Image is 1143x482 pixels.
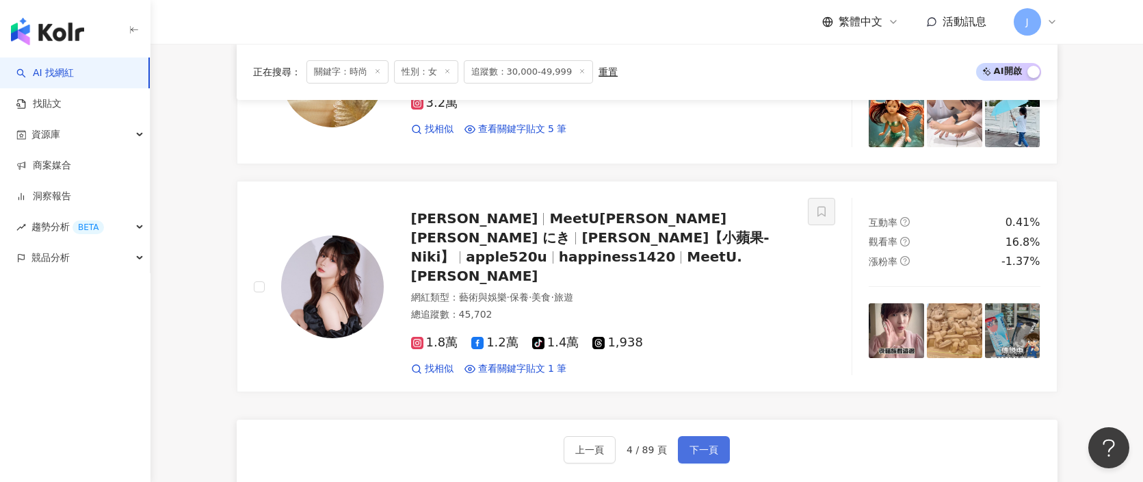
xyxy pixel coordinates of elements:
span: [PERSON_NAME] [411,210,538,227]
span: 趨勢分析 [31,212,104,242]
span: 正在搜尋 ： [253,66,301,77]
span: apple520u [466,249,547,265]
iframe: Help Scout Beacon - Open [1088,427,1129,468]
span: question-circle [900,237,910,246]
span: 查看關鍵字貼文 5 筆 [478,123,567,136]
span: 性別：女 [394,60,458,84]
img: KOL Avatar [281,236,384,338]
span: 藝術與娛樂 [459,292,507,303]
a: 找貼文 [16,97,62,111]
span: question-circle [900,256,910,266]
span: 觀看率 [869,236,897,247]
span: MeetU[PERSON_NAME][PERSON_NAME] にき [411,210,727,246]
span: 下一頁 [689,444,718,455]
img: post-image [985,303,1040,359]
a: 查看關鍵字貼文 1 筆 [464,362,567,376]
div: BETA [73,220,104,234]
span: 保養 [510,292,529,303]
img: post-image [927,92,982,147]
span: 1.8萬 [411,335,458,350]
a: KOL Avatar[PERSON_NAME]MeetU[PERSON_NAME][PERSON_NAME] にき[PERSON_NAME]【小蘋果-Niki】apple520uhappines... [237,181,1057,392]
span: 美食 [531,292,551,303]
a: 商案媒合 [16,159,71,173]
span: J [1025,14,1028,29]
span: 1.2萬 [471,335,518,350]
a: 找相似 [411,123,454,136]
span: 繁體中文 [839,14,882,29]
span: · [529,292,531,303]
span: 查看關鍵字貼文 1 筆 [478,362,567,376]
div: 重置 [599,66,618,77]
span: 上一頁 [575,444,604,455]
div: 網紅類型 ： [411,291,792,305]
img: post-image [869,303,924,359]
span: 競品分析 [31,242,70,273]
span: · [507,292,510,303]
span: 活動訊息 [943,15,986,28]
img: post-image [869,92,924,147]
span: · [551,292,553,303]
img: post-image [927,303,982,359]
span: 旅遊 [554,292,573,303]
span: 4 / 89 頁 [627,444,667,455]
img: logo [11,18,84,45]
span: 漲粉率 [869,256,897,267]
span: question-circle [900,217,910,227]
span: happiness1420 [559,249,676,265]
a: searchAI 找網紅 [16,66,74,80]
span: 資源庫 [31,119,60,150]
span: 找相似 [425,362,454,376]
div: -1.37% [1001,254,1040,269]
div: 0.41% [1006,215,1040,230]
img: post-image [985,92,1040,147]
span: 互動率 [869,217,897,228]
span: 找相似 [425,123,454,136]
span: 追蹤數：30,000-49,999 [464,60,594,84]
span: 1.4萬 [532,335,579,350]
span: 1,938 [592,335,643,350]
div: 16.8% [1006,235,1040,250]
span: [PERSON_NAME]【小蘋果-Niki】 [411,229,770,265]
a: 查看關鍵字貼文 5 筆 [464,123,567,136]
button: 上一頁 [564,436,616,464]
button: 下一頁 [678,436,730,464]
span: rise [16,223,26,232]
div: 總追蹤數 ： 45,702 [411,308,792,322]
a: 找相似 [411,362,454,376]
span: 關鍵字：時尚 [306,60,389,84]
a: 洞察報告 [16,190,71,203]
span: 3.2萬 [411,96,458,110]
